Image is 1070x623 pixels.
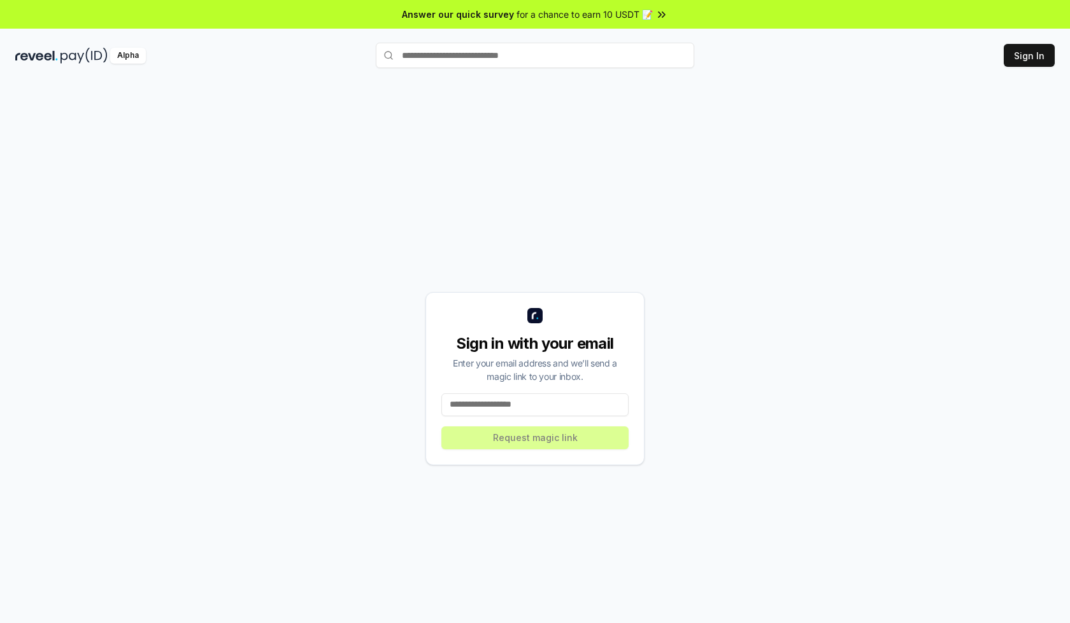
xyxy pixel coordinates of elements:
[527,308,543,323] img: logo_small
[441,356,629,383] div: Enter your email address and we’ll send a magic link to your inbox.
[402,8,514,21] span: Answer our quick survey
[110,48,146,64] div: Alpha
[1004,44,1055,67] button: Sign In
[441,333,629,354] div: Sign in with your email
[517,8,653,21] span: for a chance to earn 10 USDT 📝
[61,48,108,64] img: pay_id
[15,48,58,64] img: reveel_dark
